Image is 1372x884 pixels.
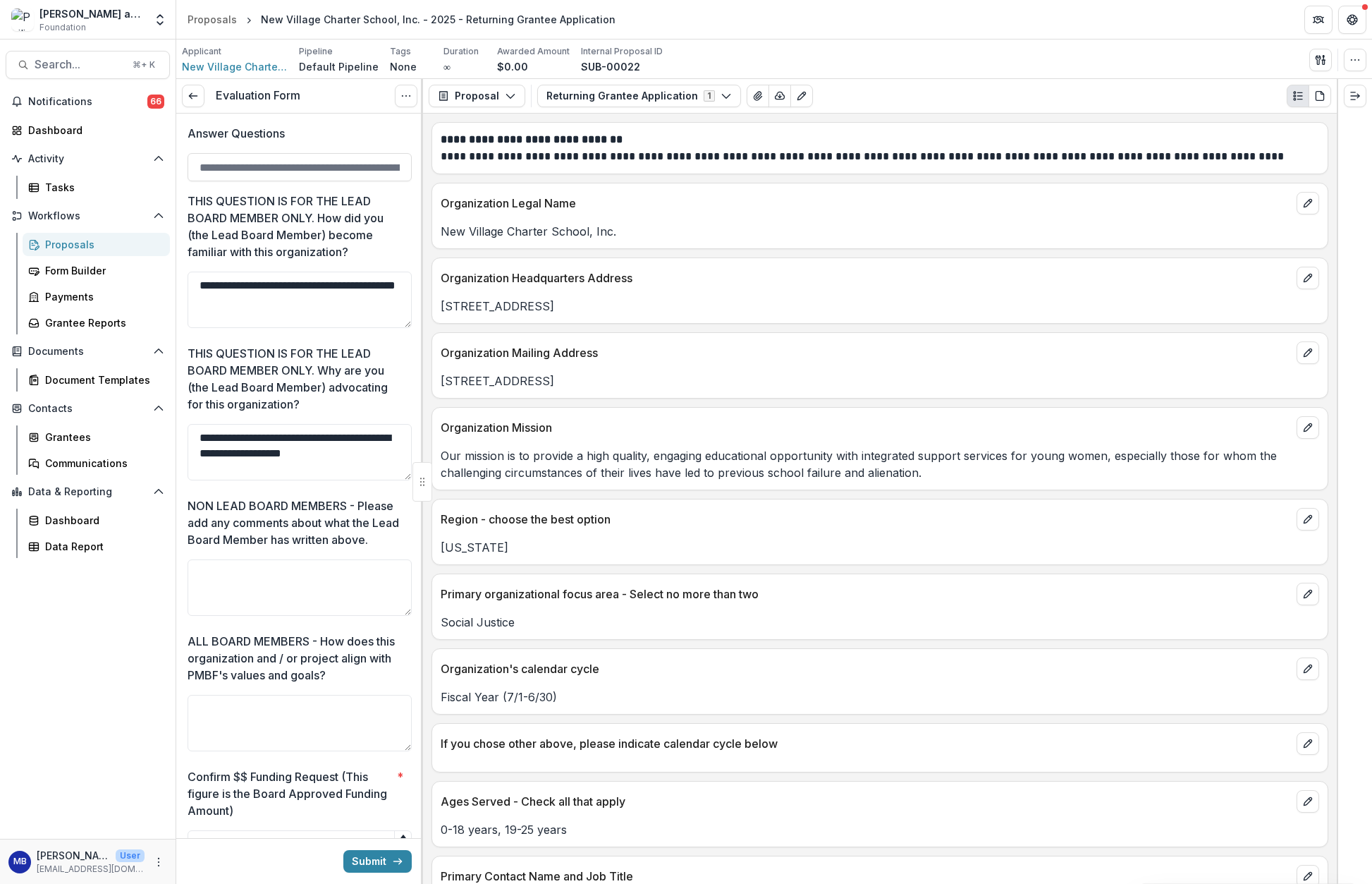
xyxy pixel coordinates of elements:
[188,193,403,260] p: THIS QUESTION IS FOR THE LEAD BOARD MEMBER ONLY. How did you (the Lead Board Member) become famil...
[45,263,159,278] div: Form Builder
[188,12,237,27] div: Proposals
[395,85,417,107] button: Options
[441,539,1319,556] p: [US_STATE]
[28,403,147,415] span: Contacts
[45,513,159,528] div: Dashboard
[182,9,621,30] nav: breadcrumb
[182,59,288,74] a: New Village Charter School, Inc.
[11,8,34,31] img: Philip and Muriel Berman Foundation
[28,210,147,222] span: Workflows
[441,586,1291,603] p: Primary organizational focus area - Select no more than two
[299,45,333,58] p: Pipeline
[1309,85,1331,107] button: PDF view
[441,821,1319,838] p: 0-18 years, 19-25 years
[261,12,615,27] div: New Village Charter School, Inc. - 2025 - Returning Grantee Application
[390,45,411,58] p: Tags
[1297,416,1319,439] button: edit
[441,660,1291,677] p: Organization's calendar cycle
[441,344,1291,361] p: Organization Mailing Address
[299,59,379,74] p: Default Pipeline
[182,9,243,30] a: Proposals
[147,95,164,109] span: 66
[39,6,145,21] div: [PERSON_NAME] and [PERSON_NAME] Foundation
[747,85,769,107] button: View Attached Files
[130,57,158,73] div: ⌘ + K
[182,45,221,58] p: Applicant
[28,96,147,108] span: Notifications
[6,51,170,79] button: Search...
[37,863,145,876] p: [EMAIL_ADDRESS][DOMAIN_NAME]
[1344,85,1366,107] button: Expand right
[441,223,1319,240] p: New Village Charter School, Inc.
[23,509,170,532] a: Dashboard
[45,539,159,554] div: Data Report
[188,633,403,684] p: ALL BOARD MEMBERS - How does this organization and / or project align with PMBF's values and goals?
[497,45,570,58] p: Awarded Amount
[429,85,525,107] button: Proposal
[1297,732,1319,755] button: edit
[441,373,1319,389] p: [STREET_ADDRESS]
[45,237,159,252] div: Proposals
[23,368,170,392] a: Document Templates
[6,480,170,503] button: Open Data & Reporting
[37,848,110,863] p: [PERSON_NAME]
[1297,790,1319,813] button: edit
[441,298,1319,315] p: [STREET_ADDRESS]
[28,153,147,165] span: Activity
[6,205,170,227] button: Open Workflows
[23,233,170,256] a: Proposals
[441,735,1291,752] p: If you chose other above, please indicate calendar cycle below
[150,6,170,34] button: Open entity switcher
[790,85,813,107] button: Edit as form
[45,315,159,330] div: Grantee Reports
[441,447,1319,481] p: Our mission is to provide a high quality, engaging educational opportunity with integrated suppor...
[1297,267,1319,289] button: edit
[443,59,451,74] p: ∞
[1287,85,1309,107] button: Plaintext view
[23,285,170,308] a: Payments
[23,176,170,199] a: Tasks
[23,425,170,449] a: Grantees
[441,614,1319,631] p: Social Justice
[13,857,27,866] div: Melissa Bemel
[441,689,1319,706] p: Fiscal Year (7/1-6/30)
[116,849,145,862] p: User
[1297,583,1319,605] button: edit
[39,21,86,34] span: Foundation
[216,89,300,102] h3: Evaluation Form
[441,270,1291,286] p: Organization Headquarters Address
[537,85,741,107] button: Returning Grantee Application1
[6,90,170,113] button: Notifications66
[188,497,403,548] p: NON LEAD BOARD MEMBERS - Please add any comments about what the Lead Board Member has written above.
[28,486,147,498] span: Data & Reporting
[188,345,403,413] p: THIS QUESTION IS FOR THE LEAD BOARD MEMBER ONLY. Why are you (the Lead Board Member) advocating f...
[23,259,170,282] a: Form Builder
[441,195,1291,212] p: Organization Legal Name
[1304,6,1333,34] button: Partners
[45,289,159,304] div: Payments
[1297,341,1319,364] button: edit
[23,535,170,558] a: Data Report
[28,123,159,138] div: Dashboard
[581,45,663,58] p: Internal Proposal ID
[188,768,391,819] p: Confirm $$ Funding Request (This figure is the Board Approved Funding Amount)
[1297,192,1319,214] button: edit
[441,793,1291,810] p: Ages Served - Check all that apply
[45,456,159,471] div: Communications
[1297,508,1319,531] button: edit
[343,850,412,873] button: Submit
[150,854,167,871] button: More
[28,346,147,358] span: Documents
[497,59,528,74] p: $0.00
[6,147,170,170] button: Open Activity
[6,397,170,420] button: Open Contacts
[1297,658,1319,680] button: edit
[45,180,159,195] div: Tasks
[35,58,124,71] span: Search...
[6,340,170,363] button: Open Documents
[6,119,170,142] a: Dashboard
[441,511,1291,528] p: Region - choose the best option
[441,419,1291,436] p: Organization Mission
[443,45,479,58] p: Duration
